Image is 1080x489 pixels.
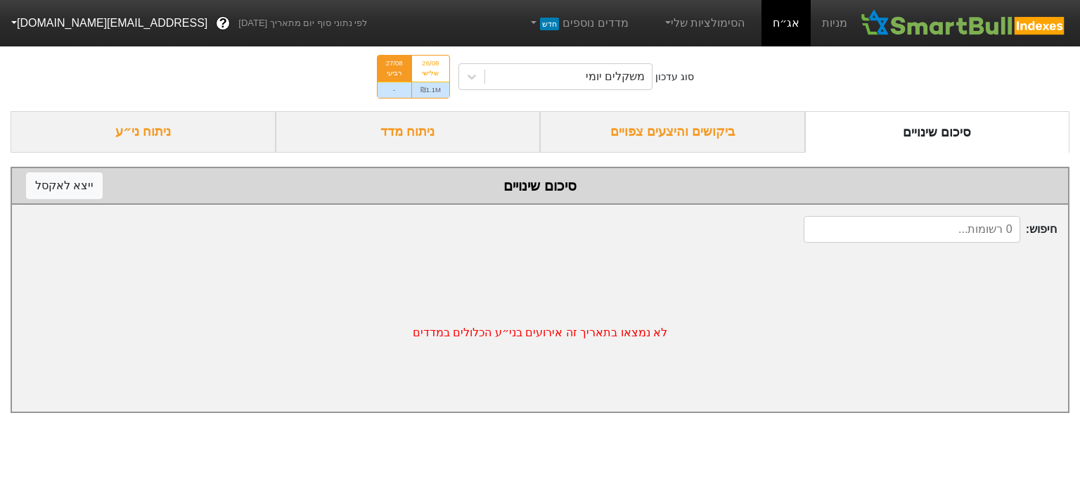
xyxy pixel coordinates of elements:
div: ביקושים והיצעים צפויים [540,111,805,153]
div: - [378,82,411,98]
a: הסימולציות שלי [657,9,751,37]
span: חדש [540,18,559,30]
div: לא נמצאו בתאריך זה אירועים בני״ע הכלולים במדדים [12,254,1068,412]
span: ? [219,14,227,33]
div: סוג עדכון [655,70,694,84]
button: ייצא לאקסל [26,172,103,199]
img: SmartBull [859,9,1069,37]
input: 0 רשומות... [804,216,1020,243]
span: לפי נתוני סוף יום מתאריך [DATE] [238,16,367,30]
div: ₪1.1M [412,82,449,98]
div: 27/08 [386,58,403,68]
div: משקלים יומי [586,68,645,85]
a: מדדים נוספיםחדש [522,9,634,37]
div: ניתוח מדד [276,111,541,153]
div: 26/08 [420,58,441,68]
span: חיפוש : [804,216,1057,243]
div: סיכום שינויים [26,175,1054,196]
div: סיכום שינויים [805,111,1070,153]
div: רביעי [386,68,403,78]
div: ניתוח ני״ע [11,111,276,153]
div: שלישי [420,68,441,78]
